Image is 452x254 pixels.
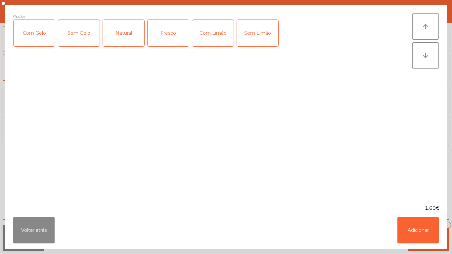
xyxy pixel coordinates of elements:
div: Com Limão [192,20,234,46]
button: arrow_upward [412,13,439,40]
div: Fresco [148,20,189,46]
span: Opções [13,13,25,20]
div: Sem Limão [237,20,278,46]
button: Voltar atrás [13,217,55,243]
button: Adicionar [397,217,439,243]
div: Sem Gelo [58,20,100,46]
div: Com Gelo [14,20,55,46]
button: arrow_downward [412,42,439,69]
div: Natural [103,20,144,46]
div: 1.60€ [5,205,447,212]
i: arrow_downward [422,52,429,60]
i: arrow_upward [422,22,429,30]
